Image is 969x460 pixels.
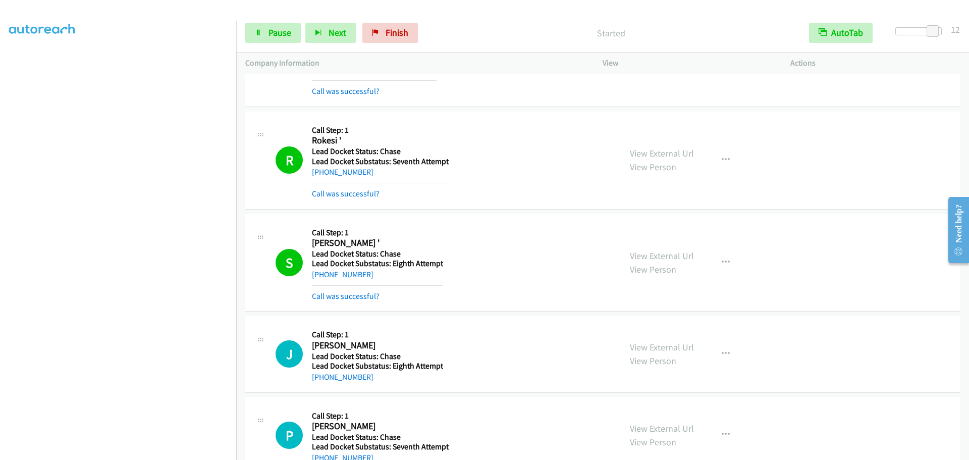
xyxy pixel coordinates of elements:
h5: Lead Docket Substatus: Eighth Attempt [312,259,443,269]
h5: Lead Docket Status: Chase [312,146,449,157]
a: Pause [245,23,301,43]
div: 12 [951,23,960,36]
button: Next [305,23,356,43]
a: Finish [362,23,418,43]
h2: [PERSON_NAME] [312,421,449,432]
h1: S [276,249,303,276]
a: View Person [630,161,676,173]
h2: Rokesi ' [312,135,449,146]
p: Company Information [245,57,584,69]
a: [PHONE_NUMBER] [312,167,373,177]
h1: P [276,422,303,449]
a: [PHONE_NUMBER] [312,270,373,279]
span: Next [329,27,346,38]
h1: J [276,340,303,368]
a: View Person [630,264,676,275]
p: Started [432,26,791,40]
h2: [PERSON_NAME] ' [312,237,443,249]
h5: Call Step: 1 [312,125,449,135]
a: [PHONE_NUMBER] [312,372,373,382]
h5: Lead Docket Substatus: Seventh Attempt [312,157,449,167]
h1: R [276,146,303,174]
h5: Lead Docket Status: Chase [312,432,449,442]
a: Call was successful? [312,189,380,198]
h5: Call Step: 1 [312,228,443,238]
a: View Person [630,355,676,367]
span: Finish [386,27,408,38]
a: View External Url [630,147,694,159]
a: View External Url [630,341,694,353]
p: Actions [790,57,960,69]
a: View Person [630,436,676,448]
h5: Lead Docket Substatus: Eighth Attempt [312,361,443,371]
h5: Call Step: 1 [312,411,449,421]
iframe: Resource Center [940,190,969,270]
a: View External Url [630,423,694,434]
span: Pause [268,27,291,38]
h5: Lead Docket Substatus: Seventh Attempt [312,442,449,452]
h5: Lead Docket Status: Chase [312,249,443,259]
a: Call was successful? [312,291,380,301]
a: Call was successful? [312,86,380,96]
h5: Lead Docket Status: Chase [312,351,443,362]
h5: Call Step: 1 [312,330,443,340]
p: View [603,57,772,69]
h2: [PERSON_NAME] [312,340,443,351]
button: AutoTab [809,23,873,43]
a: View External Url [630,250,694,262]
